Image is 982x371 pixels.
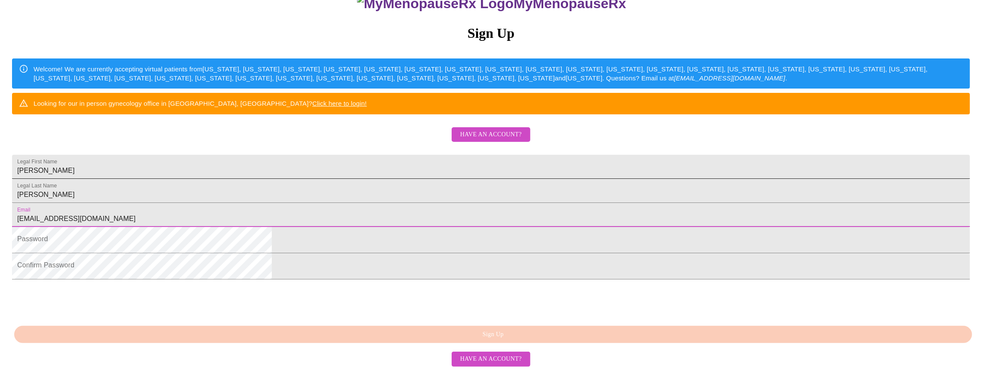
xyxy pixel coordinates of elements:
div: Looking for our in person gynecology office in [GEOGRAPHIC_DATA], [GEOGRAPHIC_DATA]? [34,95,367,111]
button: Have an account? [452,352,530,367]
em: [EMAIL_ADDRESS][DOMAIN_NAME] [674,74,785,82]
div: Welcome! We are currently accepting virtual patients from [US_STATE], [US_STATE], [US_STATE], [US... [34,61,963,86]
span: Have an account? [460,354,522,365]
button: Have an account? [452,127,530,142]
span: Have an account? [460,129,522,140]
a: Have an account? [449,137,533,144]
iframe: reCAPTCHA [12,284,143,317]
h3: Sign Up [12,25,970,41]
a: Have an account? [449,355,533,362]
a: Click here to login! [312,100,367,107]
